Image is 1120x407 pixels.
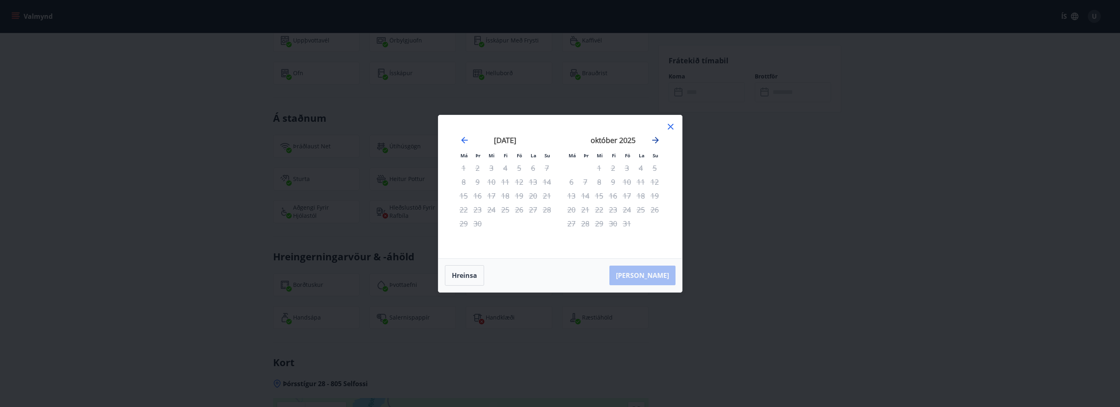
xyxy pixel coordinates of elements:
[476,152,480,159] small: Þr
[592,203,606,217] td: Not available. miðvikudagur, 22. október 2025
[592,175,606,189] td: Not available. miðvikudagur, 8. október 2025
[457,203,471,217] td: Not available. mánudagur, 22. september 2025
[445,265,484,286] button: Hreinsa
[648,189,662,203] td: Not available. sunnudagur, 19. október 2025
[540,161,554,175] td: Not available. sunnudagur, 7. september 2025
[620,161,634,175] td: Not available. föstudagur, 3. október 2025
[648,175,662,189] td: Not available. sunnudagur, 12. október 2025
[592,161,606,175] td: Not available. miðvikudagur, 1. október 2025
[457,175,471,189] td: Not available. mánudagur, 8. september 2025
[634,203,648,217] td: Not available. laugardagur, 25. október 2025
[564,175,578,189] td: Not available. mánudagur, 6. október 2025
[471,217,484,230] td: Not available. þriðjudagur, 30. september 2025
[634,189,648,203] td: Not available. laugardagur, 18. október 2025
[606,189,620,203] td: Not available. fimmtudagur, 16. október 2025
[612,152,616,159] small: Fi
[526,161,540,175] td: Not available. laugardagur, 6. september 2025
[639,152,644,159] small: La
[504,152,508,159] small: Fi
[606,217,620,230] td: Not available. fimmtudagur, 30. október 2025
[471,161,484,175] td: Not available. þriðjudagur, 2. september 2025
[484,189,498,203] td: Not available. miðvikudagur, 17. september 2025
[448,125,672,248] div: Calendar
[592,217,606,230] td: Not available. miðvikudagur, 29. október 2025
[564,217,578,230] td: Not available. mánudagur, 27. október 2025
[578,175,592,189] td: Not available. þriðjudagur, 7. október 2025
[489,152,495,159] small: Mi
[471,189,484,203] td: Not available. þriðjudagur, 16. september 2025
[531,152,536,159] small: La
[648,161,662,175] td: Not available. sunnudagur, 5. október 2025
[484,161,498,175] td: Not available. miðvikudagur, 3. september 2025
[578,217,592,230] td: Not available. þriðjudagur, 28. október 2025
[620,175,634,189] td: Not available. föstudagur, 10. október 2025
[648,203,662,217] td: Not available. sunnudagur, 26. október 2025
[620,217,634,230] td: Not available. föstudagur, 31. október 2025
[498,161,512,175] td: Not available. fimmtudagur, 4. september 2025
[498,189,512,203] td: Not available. fimmtudagur, 18. september 2025
[540,203,554,217] td: Not available. sunnudagur, 28. september 2025
[526,203,540,217] td: Not available. laugardagur, 27. september 2025
[569,152,576,159] small: Má
[620,203,634,217] td: Not available. föstudagur, 24. október 2025
[526,189,540,203] td: Not available. laugardagur, 20. september 2025
[512,161,526,175] td: Not available. föstudagur, 5. september 2025
[578,189,592,203] td: Not available. þriðjudagur, 14. október 2025
[471,203,484,217] td: Not available. þriðjudagur, 23. september 2025
[634,175,648,189] td: Not available. laugardagur, 11. október 2025
[512,175,526,189] td: Not available. föstudagur, 12. september 2025
[471,175,484,189] td: Not available. þriðjudagur, 9. september 2025
[564,203,578,217] td: Not available. mánudagur, 20. október 2025
[653,152,658,159] small: Su
[526,175,540,189] td: Not available. laugardagur, 13. september 2025
[606,161,620,175] td: Not available. fimmtudagur, 2. október 2025
[606,175,620,189] td: Not available. fimmtudagur, 9. október 2025
[517,152,522,159] small: Fö
[512,203,526,217] td: Not available. föstudagur, 26. september 2025
[494,135,516,145] strong: [DATE]
[484,175,498,189] td: Not available. miðvikudagur, 10. september 2025
[578,203,592,217] td: Not available. þriðjudagur, 21. október 2025
[460,135,469,145] div: Move backward to switch to the previous month.
[592,189,606,203] td: Not available. miðvikudagur, 15. október 2025
[625,152,630,159] small: Fö
[544,152,550,159] small: Su
[620,189,634,203] td: Not available. föstudagur, 17. október 2025
[584,152,589,159] small: Þr
[484,203,498,217] td: Not available. miðvikudagur, 24. september 2025
[606,203,620,217] td: Not available. fimmtudagur, 23. október 2025
[498,203,512,217] td: Not available. fimmtudagur, 25. september 2025
[457,217,471,230] td: Not available. mánudagur, 29. september 2025
[591,135,636,145] strong: október 2025
[498,175,512,189] td: Not available. fimmtudagur, 11. september 2025
[564,189,578,203] td: Not available. mánudagur, 13. október 2025
[540,175,554,189] td: Not available. sunnudagur, 14. september 2025
[597,152,603,159] small: Mi
[634,161,648,175] td: Not available. laugardagur, 4. október 2025
[457,189,471,203] td: Not available. mánudagur, 15. september 2025
[540,189,554,203] td: Not available. sunnudagur, 21. september 2025
[457,161,471,175] td: Not available. mánudagur, 1. september 2025
[651,135,660,145] div: Move forward to switch to the next month.
[512,189,526,203] td: Not available. föstudagur, 19. september 2025
[460,152,468,159] small: Má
